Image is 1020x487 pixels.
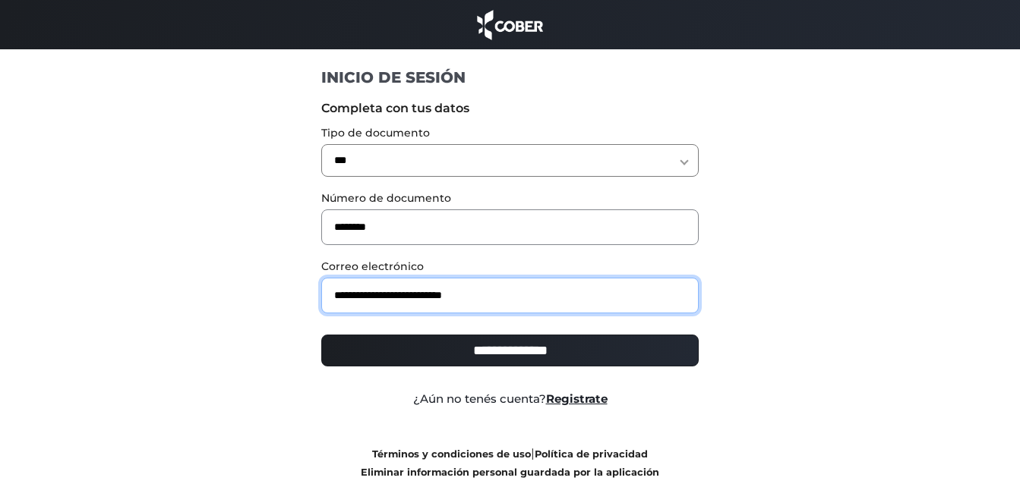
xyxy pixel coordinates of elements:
a: Términos y condiciones de uso [372,448,531,460]
a: Política de privacidad [535,448,648,460]
a: Registrate [546,391,608,406]
label: Tipo de documento [321,125,699,141]
label: Completa con tus datos [321,99,699,118]
div: ¿Aún no tenés cuenta? [310,391,710,408]
h1: INICIO DE SESIÓN [321,68,699,87]
a: Eliminar información personal guardada por la aplicación [361,467,659,478]
div: | [310,445,710,481]
label: Correo electrónico [321,259,699,275]
img: cober_marca.png [473,8,548,42]
label: Número de documento [321,190,699,206]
